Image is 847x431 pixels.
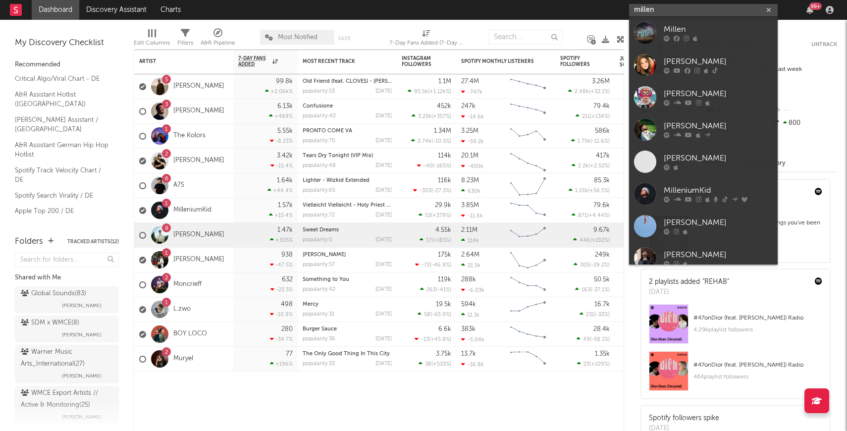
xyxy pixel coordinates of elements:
[303,302,318,307] a: Mercy
[389,37,464,49] div: 7-Day Fans Added (7-Day Fans Added)
[424,312,430,318] span: 58
[15,316,119,342] a: SDM x WMCE(8)[PERSON_NAME]
[596,312,608,318] span: -33 %
[664,185,773,197] div: MilleniumKid
[433,238,450,243] span: +183 %
[303,277,392,282] div: Something to You
[461,177,479,184] div: 8.23M
[375,113,392,119] div: [DATE]
[281,326,293,332] div: 280
[375,213,392,218] div: [DATE]
[417,162,451,169] div: ( )
[488,30,563,45] input: Search...
[437,103,451,109] div: 452k
[269,212,293,218] div: +15.4 %
[414,89,428,95] span: 95.5k
[15,253,119,267] input: Search for folders...
[629,146,778,178] a: [PERSON_NAME]
[590,89,608,95] span: +32.1 %
[15,345,119,383] a: Warner Music Arts_International(27)[PERSON_NAME]
[806,6,813,14] button: 99+
[415,336,451,342] div: ( )
[432,213,450,218] span: +379 %
[420,237,451,243] div: ( )
[591,337,608,342] span: -58.1 %
[577,361,610,367] div: ( )
[286,351,293,357] div: 77
[420,286,451,293] div: ( )
[418,139,431,144] span: 2.74k
[276,78,293,85] div: 99.8k
[461,237,479,244] div: 114k
[664,88,773,100] div: [PERSON_NAME]
[303,262,335,268] div: popularity: 57
[21,288,86,300] div: Global Sounds ( 83 )
[582,287,590,293] span: 163
[425,362,431,367] span: 38
[303,287,335,292] div: popularity: 42
[429,89,450,95] span: +1.12k %
[15,272,119,284] div: Shared with Me
[303,79,392,84] div: Old Friend (feat. CLOVES) - KOPPY Remix
[375,336,392,342] div: [DATE]
[419,212,451,218] div: ( )
[438,252,451,258] div: 175k
[15,165,109,185] a: Spotify Track Velocity Chart / DE
[588,213,608,218] span: +4.44 %
[277,128,293,134] div: 5.55k
[591,238,608,243] span: +192 %
[589,188,608,194] span: +56.5 %
[270,286,293,293] div: -23.3 %
[375,312,392,317] div: [DATE]
[303,203,392,208] div: Vielleicht Vielleicht - Holy Priest & elMefti Remix
[664,120,773,132] div: [PERSON_NAME]
[586,312,594,318] span: 231
[620,229,659,241] div: 84.5
[303,104,392,109] div: Confusione
[620,205,659,216] div: 78.5
[375,287,392,292] div: [DATE]
[418,311,451,318] div: ( )
[267,187,293,194] div: +44.4 %
[461,276,476,283] div: 288k
[461,336,484,343] div: -5.04k
[402,55,436,67] div: Instagram Followers
[432,312,450,318] span: -65.9 %
[277,103,293,109] div: 6.13k
[134,25,170,54] div: Edit Columns
[664,56,773,68] div: [PERSON_NAME]
[571,138,610,144] div: ( )
[461,326,476,332] div: 383k
[620,279,659,291] div: 63.1
[629,17,778,49] a: Millen
[629,49,778,81] a: [PERSON_NAME]
[506,248,550,272] svg: Chart title
[629,81,778,113] a: [PERSON_NAME]
[62,370,102,382] span: [PERSON_NAME]
[596,153,610,159] div: 417k
[438,177,451,184] div: 116k
[461,58,535,64] div: Spotify Monthly Listeners
[15,73,109,84] a: Critical Algo/Viral Chart - DE
[461,138,484,145] div: -59.2k
[173,305,191,314] a: L.zwo
[629,113,778,146] a: [PERSON_NAME]
[461,262,480,269] div: 21.5k
[620,353,659,365] div: 70.7
[461,78,479,85] div: 27.4M
[576,113,610,119] div: ( )
[580,238,590,243] span: 446
[568,88,610,95] div: ( )
[506,297,550,322] svg: Chart title
[461,89,482,95] div: -747k
[422,263,430,268] span: -72
[375,188,392,193] div: [DATE]
[595,252,610,258] div: 249k
[693,312,822,324] div: # 47 on Dior (feat. [PERSON_NAME]) Radio
[506,272,550,297] svg: Chart title
[15,89,109,109] a: A&R Assistant Hotlist ([GEOGRAPHIC_DATA])
[303,227,392,233] div: Sweet Dreams
[303,336,335,342] div: popularity: 36
[594,177,610,184] div: 85.3k
[620,328,659,340] div: 62.8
